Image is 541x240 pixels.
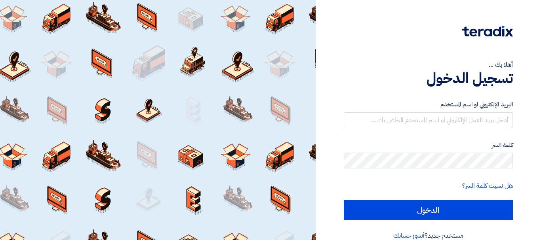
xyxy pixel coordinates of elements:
a: هل نسيت كلمة السر؟ [462,181,513,191]
img: Teradix logo [462,26,513,37]
input: الدخول [344,200,513,220]
label: كلمة السر [344,141,513,150]
div: أهلا بك ... [344,60,513,70]
label: البريد الإلكتروني او اسم المستخدم [344,100,513,109]
input: أدخل بريد العمل الإلكتروني او اسم المستخدم الخاص بك ... [344,112,513,128]
h1: تسجيل الدخول [344,70,513,87]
